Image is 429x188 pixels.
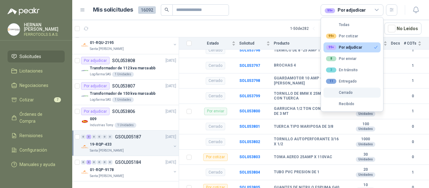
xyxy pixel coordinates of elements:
span: Solicitud [239,41,265,46]
div: Unidades [356,142,375,147]
p: [DATE] [166,109,176,115]
img: Logo peakr [8,8,40,15]
div: 11 [326,79,336,84]
a: Órdenes de Compra [8,108,65,127]
b: GARRUCHA 1/2 TON CON CADENA DE 3 MT [274,106,340,116]
div: 8 [326,56,336,61]
a: 0 3 0 0 0 0 GSOL005187[DATE] Company Logo19-RQP-433Santa [PERSON_NAME] [81,133,177,153]
div: 1 Unidades [112,97,134,102]
button: 8Por enviar [323,54,381,64]
div: 0 [81,135,86,139]
p: 01-RQP-9178 [90,167,114,173]
b: BROCHAS 4 [274,63,296,68]
div: Recibido [326,102,354,106]
span: Configuración [19,147,47,153]
th: Producto [274,37,344,50]
a: Manuales y ayuda [8,158,65,170]
div: 3 [86,135,91,139]
a: SOL053802 [239,140,260,144]
a: SOL053804 [239,170,260,175]
div: Por cotizar [326,34,358,39]
div: Entregado [326,79,357,84]
h1: Mis solicitudes [93,5,133,14]
span: Manuales y ayuda [19,161,55,168]
a: 0 3 0 0 0 0 GSOL005184[DATE] Company Logo01-RQP-9178Santa [PERSON_NAME] [81,158,177,179]
b: 1 [404,47,421,53]
div: Cerrado [206,123,225,130]
div: 0 [92,135,96,139]
div: 99+ [325,8,335,13]
a: SOL053799 [239,94,260,98]
div: 0 [108,160,112,164]
a: Por adjudicarSOL053807[DATE] Company LogoTransformador de 150 kva marca abbLogifarma SAS1 Unidades [72,80,179,105]
div: Cerrado [206,169,225,176]
div: Por adjudicar [326,45,362,50]
div: Por adjudicar [325,7,366,13]
p: GSOL005184 [115,160,141,164]
button: Cerrado [323,88,381,98]
p: [DATE] [166,134,176,140]
div: 3 [326,67,336,73]
div: Cerrado [206,62,225,69]
div: Todas [326,23,350,27]
div: 0 [97,135,102,139]
b: 1000 [344,137,387,142]
b: GUARDAMOTOR 10 AMP - [PERSON_NAME] [274,76,340,86]
span: Licitaciones [19,67,43,74]
p: FERROTOOLS S.A.S. [24,33,65,36]
a: SOL053796 [239,48,260,52]
p: 19-RQP-433 [90,142,111,148]
a: SOL053800 [239,109,260,113]
p: Logifarma SAS [90,97,111,102]
a: Licitaciones [8,65,65,77]
b: 1 [404,78,421,84]
a: SOL053803 [239,155,260,159]
div: Por adjudicar [81,108,110,115]
p: Logifarma SAS [90,72,111,77]
span: Producto [274,41,335,46]
a: SOL053798 [239,78,260,83]
img: Company Logo [8,24,20,35]
p: Transformador de 150 kva marca abb [90,91,155,97]
div: 99+ [326,34,336,39]
div: Por enviar [326,56,356,61]
span: 7 [54,97,61,102]
span: search [165,8,169,12]
a: Solicitudes [8,51,65,62]
b: TERMICO DE 8 -25 AMP TRIFASICO [274,48,338,53]
div: Unidades [356,126,375,132]
b: TORNILLO AUTOPERFORANTE 3/16 X 1/2 [274,137,340,147]
div: Por enviar [204,108,227,115]
span: Negociaciones [19,82,48,89]
a: 0 2 0 0 0 0 GSOL005188[DATE] Company Logo01-RQU-2195Santa [PERSON_NAME] [81,31,177,51]
b: SOL053797 [239,63,260,68]
p: SOL053807 [112,84,135,88]
div: 3 [86,160,91,164]
p: GSOL005187 [115,135,141,139]
div: En tránsito [326,67,358,73]
img: Company Logo [81,169,89,176]
b: 30 [344,152,387,157]
img: Company Logo [81,143,89,151]
button: Todas [323,20,381,30]
span: Estado [195,41,231,46]
div: Cerrado [206,46,225,54]
p: HERNAN [PERSON_NAME] [24,23,65,31]
div: 0 [92,160,96,164]
th: Estado [195,37,239,50]
p: Santa [PERSON_NAME] [90,174,124,179]
div: 99+ [326,45,336,50]
div: Por adjudicar [81,57,110,64]
div: 1 Unidades [112,72,134,77]
span: 16092 [138,6,156,14]
b: TUERCA TIPO MARIPOSA DE 3/8 [274,124,333,129]
p: [DATE] [166,159,176,165]
p: Industrias Tomy [90,123,113,128]
div: 0 [102,160,107,164]
b: 0 [404,93,421,99]
a: SOL053801 [239,124,260,129]
b: 10 [344,183,387,188]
